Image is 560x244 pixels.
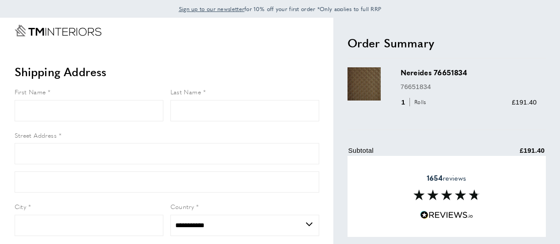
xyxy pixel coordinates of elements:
span: Street Address [15,131,57,139]
td: £191.40 [467,145,545,163]
h2: Order Summary [348,35,546,51]
td: Subtotal [348,145,467,163]
span: First Name [15,87,46,96]
p: 76651834 [401,81,537,92]
div: 1 [401,97,429,108]
h2: Shipping Address [15,64,319,80]
span: £191.40 [512,98,537,106]
img: Reviews.io 5 stars [420,211,473,219]
span: Rolls [409,98,429,106]
a: Sign up to our newsletter [179,4,245,13]
img: Nereides 76651834 [348,67,381,101]
span: City [15,202,27,211]
span: Sign up to our newsletter [179,5,245,13]
span: reviews [427,173,466,182]
img: Reviews section [413,190,480,200]
span: Country [170,202,194,211]
span: Last Name [170,87,201,96]
span: for 10% off your first order *Only applies to full RRP [179,5,382,13]
h3: Nereides 76651834 [401,67,537,77]
a: Go to Home page [15,25,101,36]
strong: 1654 [427,172,443,182]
